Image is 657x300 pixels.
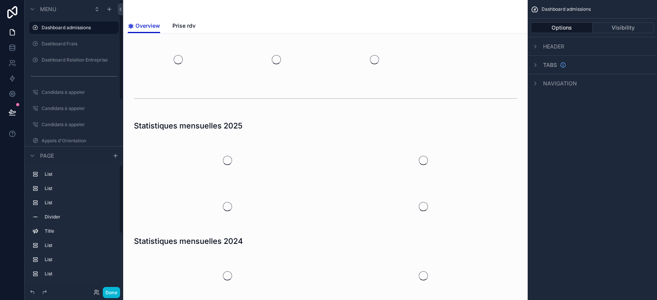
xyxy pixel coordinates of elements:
span: Tabs [543,61,557,69]
span: Dashboard admissions [542,6,591,12]
label: Candidats à appeler [42,89,117,95]
span: Header [543,43,564,50]
label: Dashboard Frais [42,41,117,47]
span: Page [40,152,54,160]
span: Navigation [543,80,577,87]
label: Appels d'Orientation [42,138,117,144]
a: Prise rdv [172,19,196,34]
span: Menu [40,5,56,13]
span: Overview [135,22,160,30]
div: scrollable content [25,165,123,285]
span: Prise rdv [172,22,196,30]
label: Candidats à appeler [42,105,117,112]
label: List [45,171,115,177]
button: Options [531,22,593,33]
label: Title [45,228,115,234]
label: List [45,242,115,248]
label: List [45,257,115,263]
a: Overview [128,19,160,33]
label: List [45,185,115,192]
label: Dashboard Relation Entreprise [42,57,117,63]
label: Dashboard admissions [42,25,114,31]
label: List [45,271,115,277]
label: Candidats à appeler [42,122,117,128]
button: Visibility [593,22,654,33]
button: Done [103,287,120,298]
label: Divider [45,214,115,220]
label: List [45,200,115,206]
